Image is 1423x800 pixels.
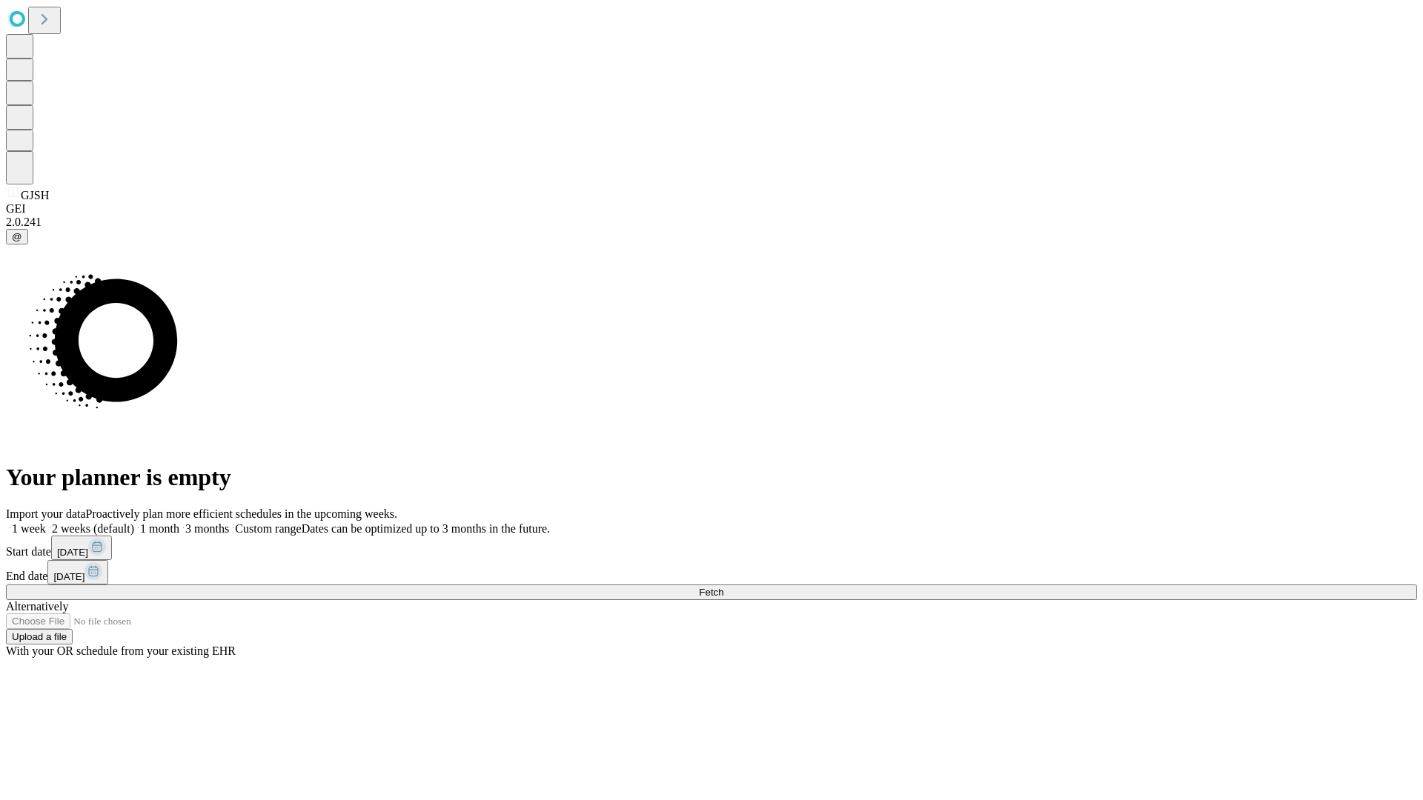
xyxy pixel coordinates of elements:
div: GEI [6,202,1417,216]
div: 2.0.241 [6,216,1417,229]
span: Alternatively [6,600,68,613]
span: Import your data [6,507,86,520]
span: GJSH [21,189,49,201]
span: Dates can be optimized up to 3 months in the future. [302,522,550,535]
span: Proactively plan more efficient schedules in the upcoming weeks. [86,507,397,520]
span: 1 week [12,522,46,535]
span: [DATE] [53,571,84,582]
button: Fetch [6,584,1417,600]
span: 3 months [185,522,229,535]
h1: Your planner is empty [6,464,1417,491]
span: With your OR schedule from your existing EHR [6,644,236,657]
span: @ [12,231,22,242]
span: 2 weeks (default) [52,522,134,535]
span: Custom range [235,522,301,535]
button: [DATE] [51,536,112,560]
div: End date [6,560,1417,584]
button: Upload a file [6,629,73,644]
span: [DATE] [57,547,88,558]
button: @ [6,229,28,244]
button: [DATE] [47,560,108,584]
span: 1 month [140,522,179,535]
span: Fetch [699,587,723,598]
div: Start date [6,536,1417,560]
